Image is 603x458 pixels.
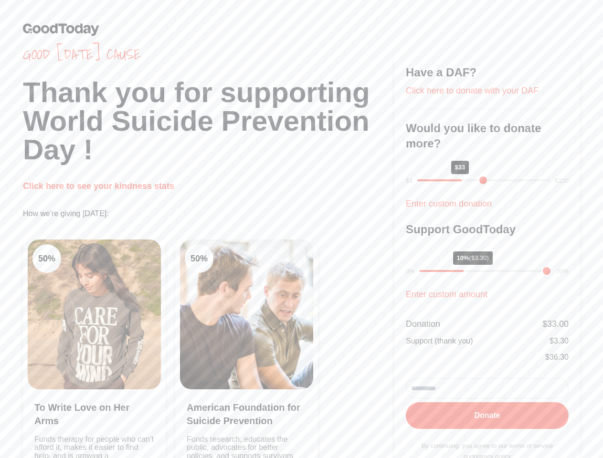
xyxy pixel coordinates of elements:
a: Click here to donate with your DAF [406,86,539,95]
h1: Thank you for supporting World Suicide Prevention Day ! [23,78,394,164]
div: $ [545,352,569,363]
h3: Have a DAF? [406,65,569,80]
h3: American Foundation for Suicide Prevention [187,401,307,427]
span: Good [DATE] cause [23,46,394,63]
span: ($3.30) [469,254,489,261]
div: Support (thank you) [406,335,473,347]
div: $100 [555,176,569,186]
div: 10% [453,251,493,265]
span: 36.30 [550,353,569,361]
p: How we're giving [DATE]: [23,208,394,219]
div: 30% [556,267,569,276]
div: 0% [406,267,415,276]
div: Donation [406,317,440,331]
div: $33 [451,161,469,174]
a: Enter custom amount [406,290,487,299]
div: 50 % [185,244,213,273]
span: 3.30 [554,337,569,345]
img: GoodToday [23,23,99,36]
h3: To Write Love on Her Arms [34,401,154,427]
div: 50 % [32,244,61,273]
h3: Would you like to donate more? [406,121,569,151]
a: Enter custom donation [406,199,492,208]
button: Donate [406,402,569,429]
div: $ [550,335,569,347]
h3: Support GoodToday [406,222,569,237]
img: Clean Cooking Alliance [180,239,313,389]
div: $1 [406,176,413,186]
div: $ [542,317,569,331]
a: Click here to see your kindness stats [23,181,174,191]
span: 33.00 [547,319,569,329]
img: Clean Air Task Force [28,239,161,389]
